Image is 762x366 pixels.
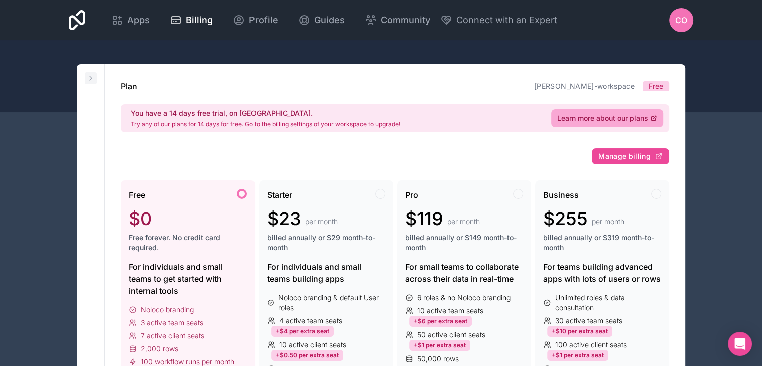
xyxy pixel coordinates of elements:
[290,9,353,31] a: Guides
[249,13,278,27] span: Profile
[728,332,752,356] div: Open Intercom Messenger
[267,261,385,285] div: For individuals and small teams building apps
[405,209,443,229] span: $119
[141,305,194,315] span: Noloco branding
[592,217,624,227] span: per month
[279,340,346,350] span: 10 active client seats
[405,189,418,201] span: Pro
[267,209,301,229] span: $23
[417,330,485,340] span: 50 active client seats
[121,80,137,92] h1: Plan
[129,233,247,253] span: Free forever. No credit card required.
[305,217,338,227] span: per month
[271,350,343,361] div: +$0.50 per extra seat
[186,13,213,27] span: Billing
[440,13,557,27] button: Connect with an Expert
[405,233,524,253] span: billed annually or $149 month-to-month
[278,293,385,313] span: Noloco branding & default User roles
[131,108,400,118] h2: You have a 14 days free trial, on [GEOGRAPHIC_DATA].
[271,326,334,337] div: +$4 per extra seat
[592,148,669,164] button: Manage billing
[555,293,661,313] span: Unlimited roles & data consultation
[534,82,635,90] a: [PERSON_NAME]-workspace
[547,326,612,337] div: +$10 per extra seat
[129,209,152,229] span: $0
[417,354,459,364] span: 50,000 rows
[141,331,204,341] span: 7 active client seats
[555,316,622,326] span: 30 active team seats
[141,318,203,328] span: 3 active team seats
[279,316,342,326] span: 4 active team seats
[357,9,438,31] a: Community
[417,306,483,316] span: 10 active team seats
[555,340,627,350] span: 100 active client seats
[649,81,663,91] span: Free
[417,293,511,303] span: 6 roles & no Noloco branding
[409,316,472,327] div: +$6 per extra seat
[267,233,385,253] span: billed annually or $29 month-to-month
[543,261,661,285] div: For teams building advanced apps with lots of users or rows
[456,13,557,27] span: Connect with an Expert
[675,14,687,26] span: CO
[381,13,430,27] span: Community
[447,217,480,227] span: per month
[543,209,588,229] span: $255
[162,9,221,31] a: Billing
[557,113,648,123] span: Learn more about our plans
[547,350,608,361] div: +$1 per extra seat
[129,261,247,297] div: For individuals and small teams to get started with internal tools
[314,13,345,27] span: Guides
[127,13,150,27] span: Apps
[129,189,145,201] span: Free
[267,189,292,201] span: Starter
[543,189,579,201] span: Business
[405,261,524,285] div: For small teams to collaborate across their data in real-time
[551,109,663,127] a: Learn more about our plans
[543,233,661,253] span: billed annually or $319 month-to-month
[409,340,470,351] div: +$1 per extra seat
[103,9,158,31] a: Apps
[225,9,286,31] a: Profile
[141,344,178,354] span: 2,000 rows
[131,120,400,128] p: Try any of our plans for 14 days for free. Go to the billing settings of your workspace to upgrade!
[598,152,651,161] span: Manage billing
